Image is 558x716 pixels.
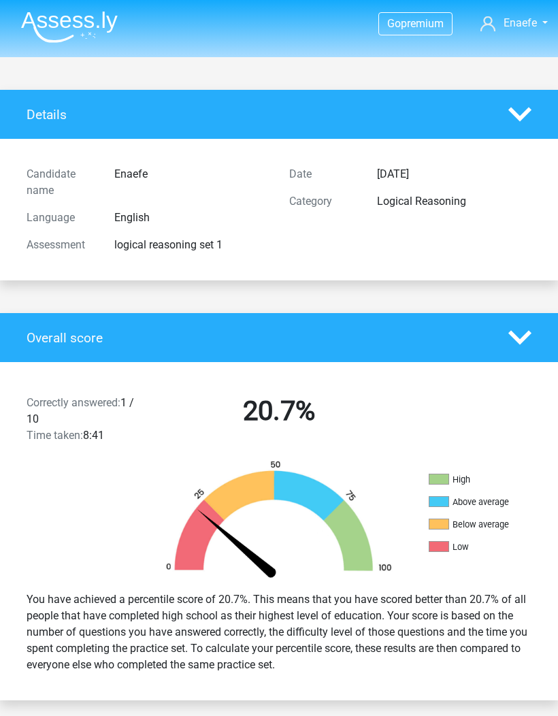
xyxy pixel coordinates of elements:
[104,210,279,226] div: English
[16,395,148,444] div: 1 / 10 8:41
[387,17,401,30] span: Go
[16,586,542,679] div: You have achieved a percentile score of 20.7%. This means that you have scored better than 20.7% ...
[379,14,452,33] a: Gopremium
[27,429,83,442] span: Time taken:
[158,395,400,427] h2: 20.7%
[21,11,118,43] img: Assessly
[104,237,279,253] div: logical reasoning set 1
[279,193,367,210] div: Category
[27,330,488,346] h4: Overall score
[16,210,104,226] div: Language
[16,166,104,199] div: Candidate name
[16,237,104,253] div: Assessment
[279,166,367,182] div: Date
[480,15,548,31] a: Enaefe
[27,396,120,409] span: Correctly answered:
[401,17,444,30] span: premium
[27,107,488,123] h4: Details
[104,166,279,199] div: Enaefe
[367,166,542,182] div: [DATE]
[367,193,542,210] div: Logical Reasoning
[504,16,537,29] span: Enaefe
[150,460,408,580] img: 21.45c424dbdb1d.png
